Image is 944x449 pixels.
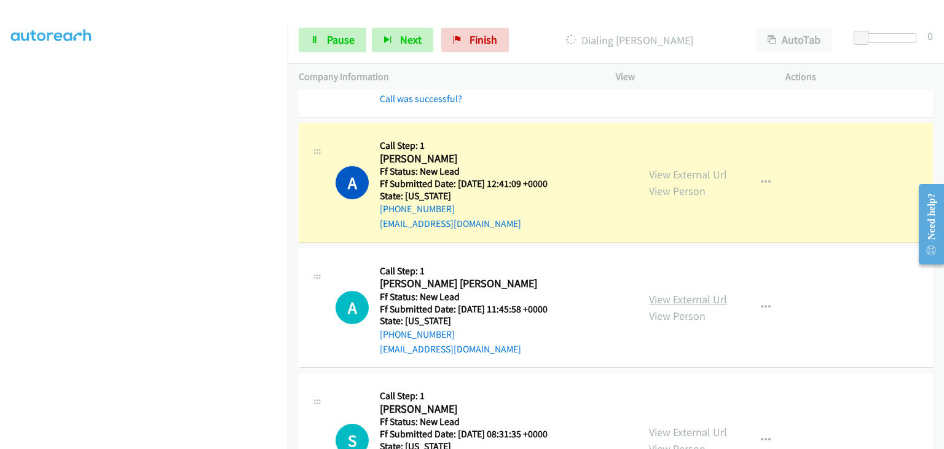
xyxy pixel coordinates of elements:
[441,28,509,52] a: Finish
[380,343,521,355] a: [EMAIL_ADDRESS][DOMAIN_NAME]
[400,33,422,47] span: Next
[336,291,369,324] div: The call is yet to be attempted
[860,33,916,43] div: Delay between calls (in seconds)
[299,70,594,84] p: Company Information
[785,70,933,84] p: Actions
[380,203,455,215] a: [PHONE_NUMBER]
[380,140,563,152] h5: Call Step: 1
[470,33,497,47] span: Finish
[649,292,727,306] a: View External Url
[380,93,462,105] a: Call was successful?
[649,425,727,439] a: View External Url
[380,178,563,190] h5: Ff Submitted Date: [DATE] 12:41:09 +0000
[336,166,369,199] h1: A
[380,265,563,277] h5: Call Step: 1
[756,28,832,52] button: AutoTab
[380,390,627,402] h5: Call Step: 1
[909,175,944,273] iframe: Resource Center
[380,428,627,440] h5: Ff Submitted Date: [DATE] 08:31:35 +0000
[372,28,433,52] button: Next
[380,402,563,416] h2: [PERSON_NAME]
[380,291,563,303] h5: Ff Status: New Lead
[616,70,763,84] p: View
[380,328,455,340] a: [PHONE_NUMBER]
[649,167,727,181] a: View External Url
[380,218,521,229] a: [EMAIL_ADDRESS][DOMAIN_NAME]
[299,28,366,52] a: Pause
[380,416,627,428] h5: Ff Status: New Lead
[327,33,355,47] span: Pause
[380,303,563,316] h5: Ff Submitted Date: [DATE] 11:45:58 +0000
[380,315,563,327] h5: State: [US_STATE]
[525,32,734,49] p: Dialing [PERSON_NAME]
[927,28,933,44] div: 0
[380,190,563,202] h5: State: [US_STATE]
[380,277,563,291] h2: [PERSON_NAME] [PERSON_NAME]
[336,291,369,324] h1: A
[380,165,563,178] h5: Ff Status: New Lead
[649,184,706,198] a: View Person
[380,152,563,166] h2: [PERSON_NAME]
[649,309,706,323] a: View Person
